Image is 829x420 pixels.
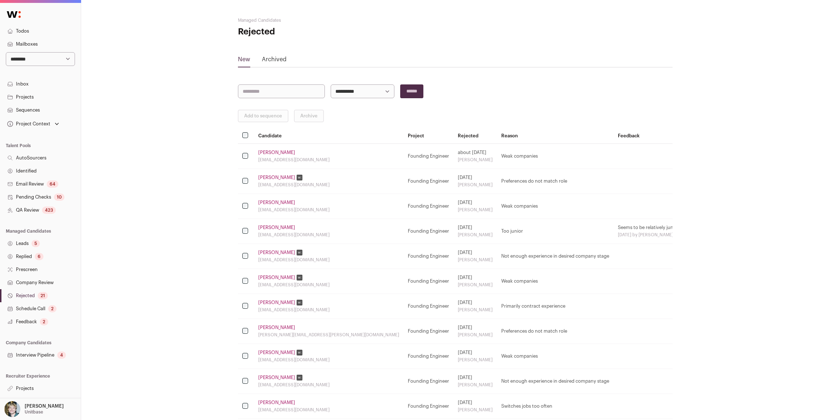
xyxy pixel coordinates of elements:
div: [EMAIL_ADDRESS][DOMAIN_NAME] [258,407,399,413]
a: [PERSON_NAME] [258,200,295,205]
td: Preferences do not match role [497,319,614,344]
div: [PERSON_NAME][EMAIL_ADDRESS][PERSON_NAME][DOMAIN_NAME] [258,332,399,338]
a: [PERSON_NAME] [258,325,295,330]
div: [EMAIL_ADDRESS][DOMAIN_NAME] [258,307,399,313]
h2: Managed Candidates [238,17,383,23]
td: [DATE] [453,194,497,219]
img: Wellfound [3,7,25,22]
div: [PERSON_NAME] [458,232,493,238]
td: Not enough experience in desired company stage [497,369,614,394]
td: [DATE] [453,319,497,344]
div: 5 [32,240,40,247]
div: [EMAIL_ADDRESS][DOMAIN_NAME] [258,207,399,213]
td: Primarily contract experience [497,294,614,319]
td: [DATE] [453,169,497,194]
button: Open dropdown [6,119,60,129]
div: [EMAIL_ADDRESS][DOMAIN_NAME] [258,257,399,263]
th: Feedback [614,128,828,144]
div: [PERSON_NAME] [458,207,493,213]
div: [PERSON_NAME] [458,382,493,388]
div: Seems to be relatively junior despite years of experience [618,225,824,238]
td: Founding Engineer [403,319,453,344]
td: Founding Engineer [403,194,453,219]
td: [DATE] [453,219,497,244]
td: Founding Engineer [403,344,453,369]
div: [PERSON_NAME] [458,332,493,338]
td: [DATE] [453,269,497,294]
div: [EMAIL_ADDRESS][DOMAIN_NAME] [258,157,399,163]
div: Project Context [6,121,50,127]
td: Founding Engineer [403,294,453,319]
td: Too junior [497,219,614,244]
a: [PERSON_NAME] [258,150,295,155]
button: Open dropdown [3,401,65,417]
td: [DATE] [453,294,497,319]
td: Founding Engineer [403,144,453,169]
a: [PERSON_NAME] [258,350,295,355]
p: [PERSON_NAME] [25,403,64,409]
td: Weak companies [497,144,614,169]
div: 21 [38,292,48,299]
div: 4 [57,352,66,359]
td: Preferences do not match role [497,169,614,194]
div: [PERSON_NAME] [458,407,493,413]
td: Weak companies [497,344,614,369]
td: about [DATE] [453,144,497,169]
a: New [238,57,250,62]
a: [PERSON_NAME] [258,300,295,305]
td: [DATE] [453,244,497,269]
div: [EMAIL_ADDRESS][DOMAIN_NAME] [258,282,399,288]
td: Founding Engineer [403,369,453,394]
div: 423 [42,207,56,214]
a: [PERSON_NAME] [258,250,295,255]
div: 2 [40,318,48,325]
img: 6494470-medium_jpg [4,401,20,417]
div: 6 [35,253,43,260]
a: [PERSON_NAME] [258,375,295,381]
td: Founding Engineer [403,169,453,194]
th: Reason [497,128,614,144]
div: 10 [54,194,64,201]
div: [EMAIL_ADDRESS][DOMAIN_NAME] [258,232,399,238]
td: Switches jobs too often [497,394,614,419]
h1: Rejected [238,26,383,38]
div: [PERSON_NAME] [458,157,493,163]
div: [PERSON_NAME] [458,182,493,188]
div: [EMAIL_ADDRESS][DOMAIN_NAME] [258,382,399,388]
th: Rejected [453,128,497,144]
td: Not enough experience in desired company stage [497,244,614,269]
td: Founding Engineer [403,269,453,294]
a: [PERSON_NAME] [258,275,295,280]
div: [PERSON_NAME] [458,357,493,363]
div: [EMAIL_ADDRESS][DOMAIN_NAME] [258,182,399,188]
div: [PERSON_NAME] [458,307,493,313]
td: [DATE] [453,369,497,394]
div: [DATE] by [PERSON_NAME] [618,232,824,238]
div: [PERSON_NAME] [458,282,493,288]
th: Project [403,128,453,144]
td: Weak companies [497,269,614,294]
div: 2 [48,305,56,312]
td: Founding Engineer [403,219,453,244]
a: [PERSON_NAME] [258,175,295,180]
a: [PERSON_NAME] [258,400,295,406]
td: Founding Engineer [403,244,453,269]
div: [EMAIL_ADDRESS][DOMAIN_NAME] [258,357,399,363]
th: Candidate [254,128,403,144]
td: Weak companies [497,194,614,219]
td: [DATE] [453,394,497,419]
div: [PERSON_NAME] [458,257,493,263]
a: Archived [262,57,286,62]
td: Founding Engineer [403,394,453,419]
p: Unitbase [25,409,43,415]
div: 64 [47,180,58,188]
td: [DATE] [453,344,497,369]
a: [PERSON_NAME] [258,225,295,230]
